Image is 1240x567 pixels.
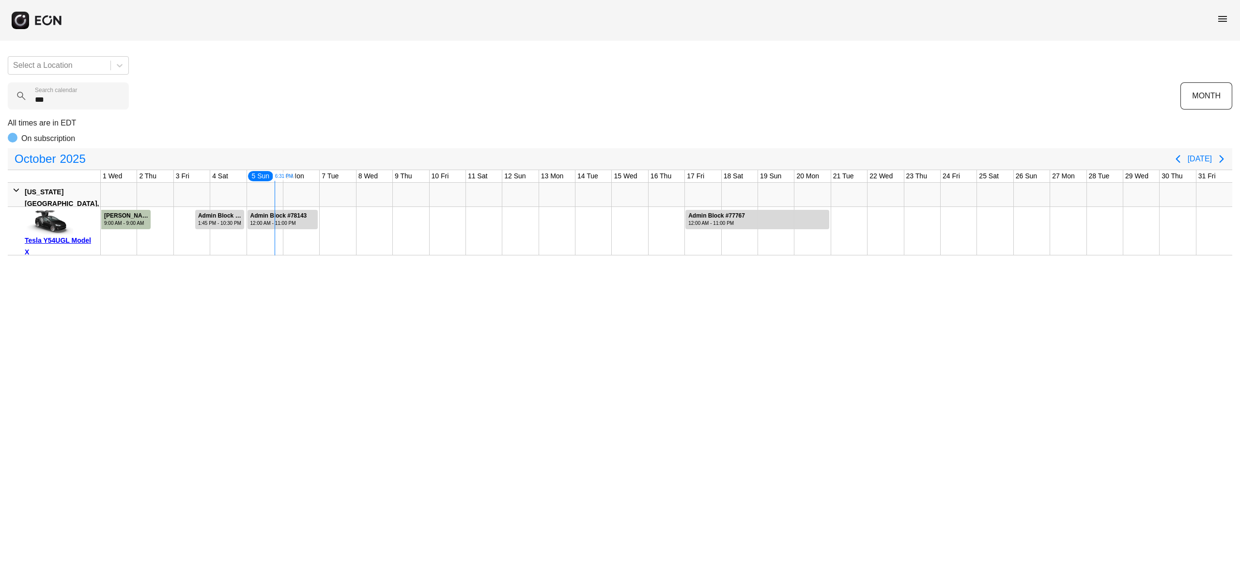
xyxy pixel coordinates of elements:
[466,170,489,182] div: 11 Sat
[35,86,77,94] label: Search calendar
[320,170,341,182] div: 7 Tue
[1160,170,1184,182] div: 30 Thu
[195,207,245,229] div: Rented for 2 days by Admin Block Current status is rental
[1188,150,1212,168] button: [DATE]
[104,220,150,227] div: 9:00 AM - 9:00 AM
[247,207,319,229] div: Rented for 2 days by Admin Block Current status is rental
[612,170,639,182] div: 15 Wed
[104,212,150,220] div: [PERSON_NAME] #74956
[13,149,58,169] span: October
[198,220,243,227] div: 1:45 PM - 10:30 PM
[8,117,1232,129] p: All times are in EDT
[539,170,566,182] div: 13 Mon
[356,170,380,182] div: 8 Wed
[25,186,99,221] div: [US_STATE][GEOGRAPHIC_DATA], [GEOGRAPHIC_DATA]
[58,149,87,169] span: 2025
[1050,170,1077,182] div: 27 Mon
[831,170,856,182] div: 21 Tue
[9,149,92,169] button: October2025
[250,220,307,227] div: 12:00 AM - 11:00 PM
[688,220,745,227] div: 12:00 AM - 11:00 PM
[685,170,706,182] div: 17 Fri
[25,235,97,258] div: Tesla Y54UGL Model X
[941,170,962,182] div: 24 Fri
[794,170,821,182] div: 20 Mon
[101,207,151,229] div: Rented for 9 days by Melvin Rahmel Wright Current status is completed
[393,170,414,182] div: 9 Thu
[25,210,73,235] img: car
[283,170,306,182] div: 6 Mon
[1123,170,1150,182] div: 29 Wed
[174,170,191,182] div: 3 Fri
[868,170,895,182] div: 22 Wed
[502,170,527,182] div: 12 Sun
[1087,170,1112,182] div: 28 Tue
[101,170,124,182] div: 1 Wed
[904,170,929,182] div: 23 Thu
[1196,170,1218,182] div: 31 Fri
[758,170,783,182] div: 19 Sun
[688,212,745,220] div: Admin Block #77767
[1014,170,1039,182] div: 26 Sun
[1217,13,1228,25] span: menu
[430,170,451,182] div: 10 Fri
[575,170,600,182] div: 14 Tue
[21,133,75,144] p: On subscription
[198,212,243,220] div: Admin Block #77969
[137,170,158,182] div: 2 Thu
[649,170,673,182] div: 16 Thu
[1180,82,1232,110] button: MONTH
[722,170,745,182] div: 18 Sat
[210,170,230,182] div: 4 Sat
[685,207,829,229] div: Rented for 4 days by Admin Block Current status is rental
[247,170,275,182] div: 5 Sun
[1168,149,1188,169] button: Previous page
[1212,149,1231,169] button: Next page
[977,170,1000,182] div: 25 Sat
[250,212,307,220] div: Admin Block #78143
